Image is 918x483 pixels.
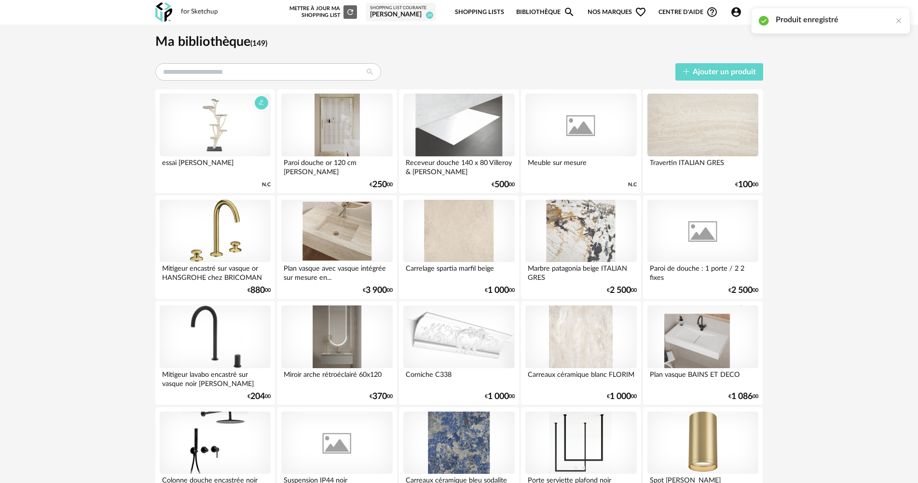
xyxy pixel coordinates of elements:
div: Plan vasque BAINS ET DECO [647,368,758,387]
div: Receveur douche 140 x 80 Villeroy & [PERSON_NAME] [403,156,514,176]
span: 100 [738,181,753,188]
h1: Ma bibliothèque [155,33,763,50]
a: Carrelage spartia marfil beige Carrelage spartia marfil beige €1 00000 [399,195,519,299]
div: Mitigeur lavabo encastré sur vasque noir [PERSON_NAME] [160,368,271,387]
div: essai [PERSON_NAME] [160,156,271,176]
div: for Sketchup [181,8,218,16]
a: Paroi douche or 120 cm LEROY MERLIN Paroi douche or 120 cm [PERSON_NAME] €25000 [277,89,397,193]
a: Travertin ITALIAN GRES Travertin ITALIAN GRES €10000 [643,89,763,193]
div: € 00 [370,181,393,188]
span: 204 [250,393,265,400]
div: Marbre patagonia beige ITALIAN GRES [525,262,636,281]
span: N.C [628,181,637,188]
div: € 00 [485,393,515,400]
span: 880 [250,287,265,294]
div: Mitigeur encastré sur vasque or HANSGROHE chez BRICOMAN [160,262,271,281]
div: Miroir arche rétroéclairé 60x120 [281,368,392,387]
div: € 00 [735,181,758,188]
div: Mettre à jour ma Shopping List [288,5,357,19]
div: € 00 [247,393,271,400]
div: Meuble sur mesure [525,156,636,176]
span: Magnify icon [563,6,575,18]
div: € 00 [607,287,637,294]
div: Carrelage spartia marfil beige [403,262,514,281]
a: Receveur douche 140 x 80 Villeroy & boch REUTER Receveur douche 140 x 80 Villeroy & [PERSON_NAME]... [399,89,519,193]
a: Miroir arche rétroéclairé 60x120 Miroir arche rétroéclairé 60x120 €37000 [277,301,397,405]
span: Account Circle icon [730,6,742,18]
div: Shopping List courante [370,5,431,11]
div: Plan vasque avec vasque intégrée sur mesure en... [281,262,392,281]
img: fr [753,7,763,17]
div: [PERSON_NAME] [370,11,431,19]
span: 3 900 [366,287,387,294]
span: Heart Outline icon [635,6,646,18]
span: 500 [494,181,509,188]
div: Paroi douche or 120 cm [PERSON_NAME] [281,156,392,176]
div: € 00 [728,287,758,294]
div: € 00 [363,287,393,294]
a: Plan vasque avec vasque intégrée sur mesure en travertin Plan vasque avec vasque intégrée sur mes... [277,195,397,299]
div: Corniche C338 [403,368,514,387]
span: 2 500 [731,287,753,294]
div: € 00 [607,393,637,400]
div: Paroi de douche : 1 porte / 2 2 fixes [647,262,758,281]
span: Help Circle Outline icon [706,6,718,18]
a: Marbre patagonia beige ITALIAN GRES Marbre patagonia beige ITALIAN GRES €2 50000 [521,195,641,299]
a: Mitigeur lavabo encastré sur vasque noir LEROY MERLIN Mitigeur lavabo encastré sur vasque noir [P... [155,301,275,405]
span: 1 000 [488,393,509,400]
a: Shopping Lists [455,1,504,24]
a: essai pauline essai [PERSON_NAME] N.C [155,89,275,193]
div: € 00 [247,287,271,294]
a: Paroi de douche : 1 porte / 2 2 fixes Paroi de douche : 1 porte / 2 2 fixes €2 50000 [643,195,763,299]
span: 1 000 [610,393,631,400]
span: Ajouter un produit [693,68,756,76]
a: Mitigeur encastré sur vasque or HANSGROHE chez BRICOMAN Mitigeur encastré sur vasque or HANSGROHE... [155,195,275,299]
h2: Produit enregistré [776,15,838,25]
div: Carreaux céramique blanc FLORIM [525,368,636,387]
span: 2 500 [610,287,631,294]
div: € 00 [370,393,393,400]
a: Meuble sur mesure Meuble sur mesure N.C [521,89,641,193]
img: OXP [155,2,172,22]
a: Corniche C338 Corniche C338 €1 00000 [399,301,519,405]
div: € 00 [492,181,515,188]
span: Centre d'aideHelp Circle Outline icon [658,6,718,18]
span: N.C [262,181,271,188]
span: Refresh icon [346,9,355,14]
span: 370 [372,393,387,400]
span: 250 [372,181,387,188]
a: Shopping List courante [PERSON_NAME] 26 [370,5,431,19]
div: € 00 [485,287,515,294]
span: Account Circle icon [730,6,746,18]
span: 26 [426,12,433,19]
span: Nos marques [588,1,646,24]
span: 1 000 [488,287,509,294]
span: (149) [250,40,267,47]
span: 1 086 [731,393,753,400]
button: Ajouter un produit [675,63,763,81]
a: Plan vasque BAINS ET DECO Plan vasque BAINS ET DECO €1 08600 [643,301,763,405]
div: € 00 [728,393,758,400]
div: Travertin ITALIAN GRES [647,156,758,176]
a: BibliothèqueMagnify icon [516,1,575,24]
a: Carreaux céramique blanc FLORIM Carreaux céramique blanc FLORIM €1 00000 [521,301,641,405]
